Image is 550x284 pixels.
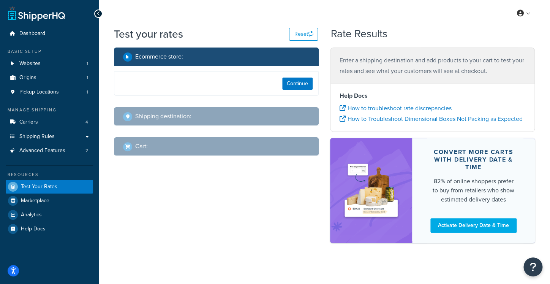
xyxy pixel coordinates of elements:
li: Origins [6,71,93,85]
a: Dashboard [6,27,93,41]
a: Advanced Features2 [6,144,93,158]
a: Help Docs [6,222,93,236]
img: feature-image-ddt-36eae7f7280da8017bfb280eaccd9c446f90b1fe08728e4019434db127062ab4.png [341,149,401,232]
span: Shipping Rules [19,133,55,140]
span: Pickup Locations [19,89,59,95]
span: Marketplace [21,198,49,204]
a: Origins1 [6,71,93,85]
span: Websites [19,60,41,67]
p: Enter a shipping destination and add products to your cart to test your rates and see what your c... [340,55,525,76]
span: 1 [87,60,88,67]
div: Resources [6,171,93,178]
a: Shipping Rules [6,130,93,144]
li: Advanced Features [6,144,93,158]
span: 2 [85,148,88,154]
a: Test Your Rates [6,180,93,194]
a: Pickup Locations1 [6,85,93,99]
li: Carriers [6,115,93,129]
span: 1 [87,75,88,81]
a: Websites1 [6,57,93,71]
a: Marketplace [6,194,93,208]
h2: Ecommerce store : [135,53,183,60]
a: How to Troubleshoot Dimensional Boxes Not Packing as Expected [340,114,523,123]
a: Analytics [6,208,93,222]
h2: Shipping destination : [135,113,191,120]
li: Pickup Locations [6,85,93,99]
button: Continue [282,78,313,90]
div: Basic Setup [6,48,93,55]
li: Websites [6,57,93,71]
span: 4 [85,119,88,125]
button: Reset [289,28,318,41]
h4: Help Docs [340,91,525,100]
button: Open Resource Center [523,257,542,276]
span: Test Your Rates [21,184,57,190]
div: Convert more carts with delivery date & time [430,148,517,171]
a: Carriers4 [6,115,93,129]
div: 82% of online shoppers prefer to buy from retailers who show estimated delivery dates [430,177,517,204]
a: How to troubleshoot rate discrepancies [340,104,452,113]
span: Carriers [19,119,38,125]
a: Activate Delivery Date & Time [430,218,517,233]
span: Help Docs [21,226,46,232]
h2: Cart : [135,143,148,150]
span: Advanced Features [19,148,65,154]
span: Origins [19,75,36,81]
div: Manage Shipping [6,107,93,113]
h1: Test your rates [114,27,183,41]
span: 1 [87,89,88,95]
span: Dashboard [19,30,45,37]
h2: Rate Results [331,28,387,40]
span: Analytics [21,212,42,218]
